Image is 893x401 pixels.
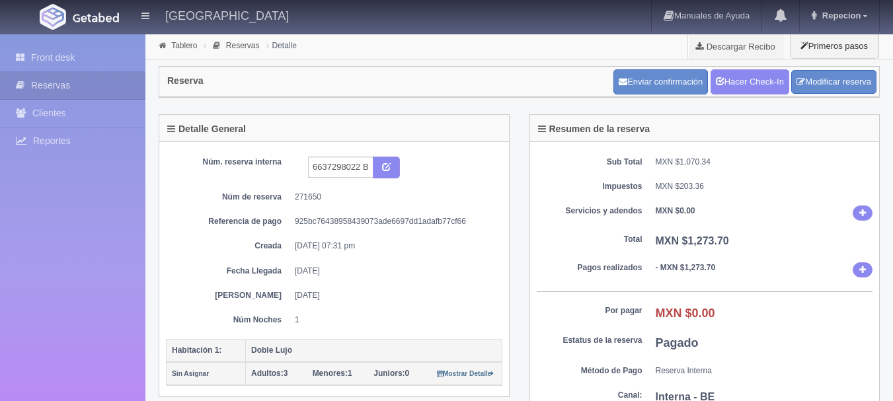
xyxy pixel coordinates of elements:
dt: Núm. reserva interna [176,157,282,168]
small: Sin Asignar [172,370,209,377]
strong: Adultos: [251,369,284,378]
h4: Reserva [167,76,204,86]
small: Mostrar Detalle [437,370,494,377]
dt: Servicios y adendos [537,205,642,217]
dt: Total [537,234,642,245]
dt: Método de Pago [537,365,642,377]
dd: 1 [295,314,492,326]
b: MXN $1,273.70 [656,235,729,246]
dt: [PERSON_NAME] [176,290,282,301]
a: Tablero [171,41,197,50]
span: Repecion [819,11,861,20]
dt: Impuestos [537,181,642,192]
b: MXN $0.00 [656,307,715,320]
b: Pagado [656,336,699,349]
dt: Por pagar [537,305,642,316]
dt: Núm Noches [176,314,282,326]
b: MXN $0.00 [656,206,695,215]
dd: [DATE] [295,266,492,277]
dd: MXN $203.36 [656,181,873,192]
span: 1 [313,369,352,378]
dt: Estatus de la reserva [537,335,642,346]
dt: Creada [176,240,282,252]
img: Getabed [40,4,66,30]
span: 0 [373,369,409,378]
dd: 925bc76438958439073ade6697dd1adafb77cf66 [295,216,492,227]
strong: Juniors: [373,369,405,378]
dt: Pagos realizados [537,262,642,273]
dd: MXN $1,070.34 [656,157,873,168]
a: Modificar reserva [791,70,876,94]
a: Descargar Recibo [688,33,783,59]
button: Enviar confirmación [613,69,708,94]
h4: Detalle General [167,124,246,134]
span: 3 [251,369,288,378]
li: Detalle [263,39,300,52]
h4: Resumen de la reserva [538,124,650,134]
th: Doble Lujo [246,339,502,362]
dt: Fecha Llegada [176,266,282,277]
dt: Núm de reserva [176,192,282,203]
a: Hacer Check-In [711,69,789,94]
dd: 271650 [295,192,492,203]
dd: [DATE] [295,290,492,301]
b: Habitación 1: [172,346,221,355]
dt: Sub Total [537,157,642,168]
button: Primeros pasos [790,33,878,59]
b: - MXN $1,273.70 [656,263,716,272]
strong: Menores: [313,369,348,378]
img: Getabed [73,13,119,22]
dt: Canal: [537,390,642,401]
dt: Referencia de pago [176,216,282,227]
h4: [GEOGRAPHIC_DATA] [165,7,289,23]
dd: Reserva Interna [656,365,873,377]
a: Reservas [226,41,260,50]
dd: [DATE] 07:31 pm [295,240,492,252]
a: Mostrar Detalle [437,369,494,378]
